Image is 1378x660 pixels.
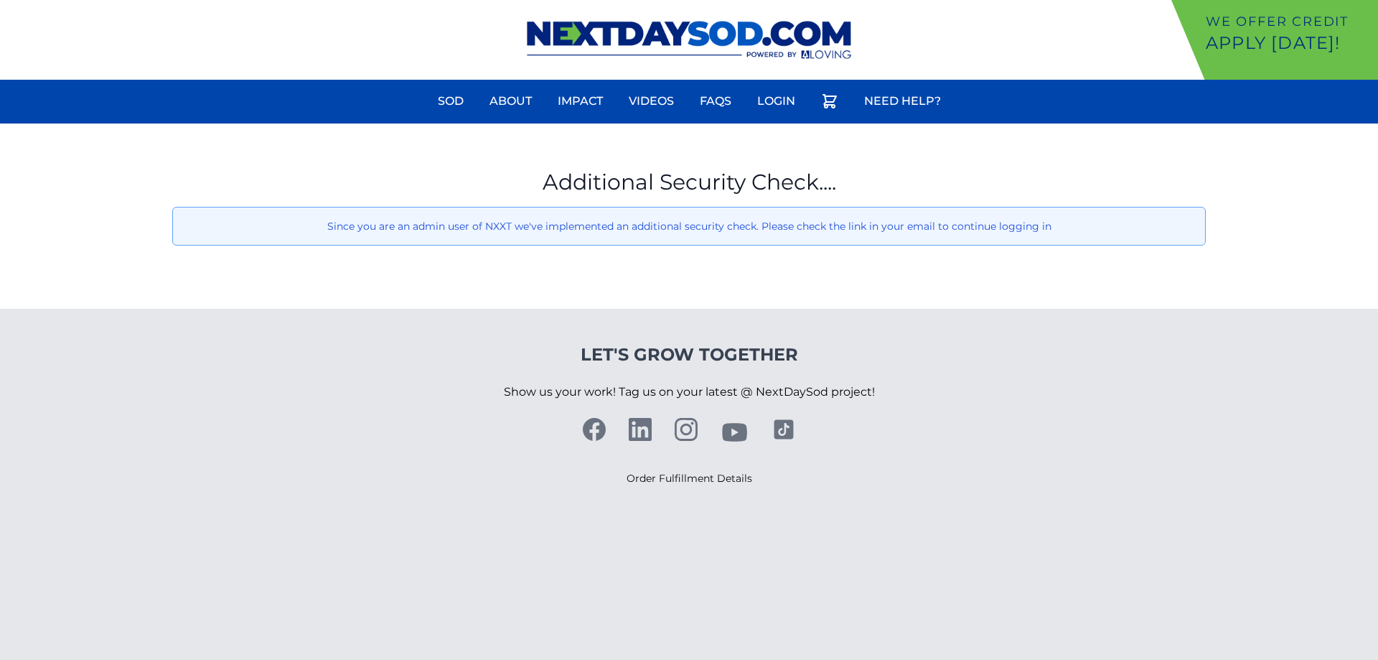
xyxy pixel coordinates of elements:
a: Login [749,84,804,118]
a: Need Help? [856,84,950,118]
a: Videos [620,84,683,118]
p: Apply [DATE]! [1206,32,1372,55]
a: Impact [549,84,611,118]
a: Sod [429,84,472,118]
h1: Additional Security Check.... [172,169,1206,195]
p: Show us your work! Tag us on your latest @ NextDaySod project! [504,366,875,418]
p: We offer Credit [1206,11,1372,32]
a: FAQs [691,84,740,118]
a: Order Fulfillment Details [627,472,752,485]
h4: Let's Grow Together [504,343,875,366]
p: Since you are an admin user of NXXT we've implemented an additional security check. Please check ... [184,219,1194,233]
a: About [481,84,540,118]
